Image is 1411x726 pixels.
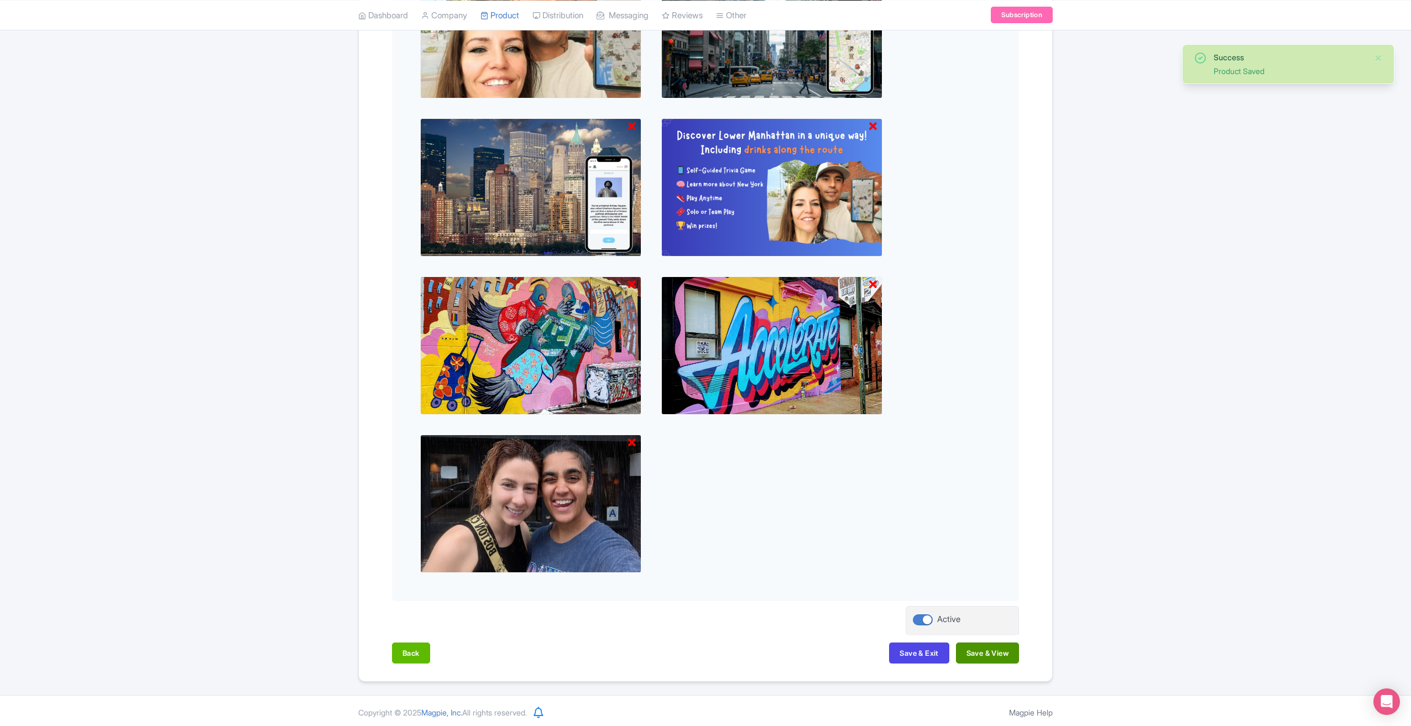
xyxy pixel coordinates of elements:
[661,276,882,415] img: zbjog52moqvfqgv9naqe.jpg
[421,708,462,717] span: Magpie, Inc.
[1374,51,1383,65] button: Close
[420,276,641,415] img: nrfspquoffjdoxvlrbli.jpg
[352,707,534,718] div: Copyright © 2025 All rights reserved.
[661,118,882,257] img: dnrmsroqdhsissviskyd.png
[991,7,1053,23] a: Subscription
[956,643,1019,664] button: Save & View
[937,613,960,626] div: Active
[1214,51,1365,63] div: Success
[1373,688,1400,715] div: Open Intercom Messenger
[392,643,430,664] button: Back
[420,435,641,573] img: pljdehkiodyzrsfvasem.jpg
[420,118,641,257] img: cesrvn3xjywsz6fmrdfa.png
[889,643,949,664] button: Save & Exit
[1009,708,1053,717] a: Magpie Help
[1214,65,1365,77] div: Product Saved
